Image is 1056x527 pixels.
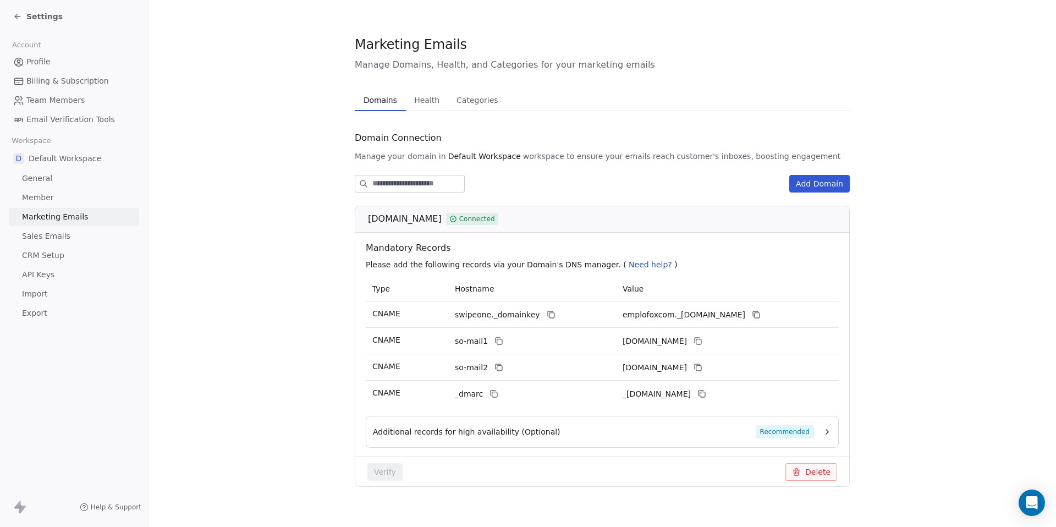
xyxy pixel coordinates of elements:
[22,230,70,242] span: Sales Emails
[623,362,687,374] span: emplofoxcom2.swipeone.email
[355,131,442,145] span: Domain Connection
[623,309,745,321] span: emplofoxcom._domainkey.swipeone.email
[455,309,540,321] span: swipeone._domainkey
[9,304,139,322] a: Export
[372,309,400,318] span: CNAME
[359,92,402,108] span: Domains
[367,463,403,481] button: Verify
[366,259,843,270] p: Please add the following records via your Domain's DNS manager. ( )
[1019,490,1045,516] div: Open Intercom Messenger
[26,56,51,68] span: Profile
[448,151,521,162] span: Default Workspace
[523,151,675,162] span: workspace to ensure your emails reach
[9,266,139,284] a: API Keys
[410,92,444,108] span: Health
[22,211,88,223] span: Marketing Emails
[629,260,672,269] span: Need help?
[9,189,139,207] a: Member
[372,283,442,295] p: Type
[22,288,47,300] span: Import
[22,173,52,184] span: General
[373,425,832,438] button: Additional records for high availability (Optional)Recommended
[26,75,109,87] span: Billing & Subscription
[7,133,56,149] span: Workspace
[9,227,139,245] a: Sales Emails
[623,284,643,293] span: Value
[372,336,400,344] span: CNAME
[455,388,483,400] span: _dmarc
[9,285,139,303] a: Import
[676,151,840,162] span: customer's inboxes, boosting engagement
[355,151,446,162] span: Manage your domain in
[455,336,488,347] span: so-mail1
[372,362,400,371] span: CNAME
[26,95,85,106] span: Team Members
[9,91,139,109] a: Team Members
[373,426,560,437] span: Additional records for high availability (Optional)
[372,388,400,397] span: CNAME
[22,308,47,319] span: Export
[9,169,139,188] a: General
[623,336,687,347] span: emplofoxcom1.swipeone.email
[368,212,442,226] span: [DOMAIN_NAME]
[9,53,139,71] a: Profile
[22,250,64,261] span: CRM Setup
[22,269,54,281] span: API Keys
[455,284,494,293] span: Hostname
[29,153,101,164] span: Default Workspace
[455,362,488,374] span: so-mail2
[9,72,139,90] a: Billing & Subscription
[91,503,141,512] span: Help & Support
[26,11,63,22] span: Settings
[355,58,850,72] span: Manage Domains, Health, and Categories for your marketing emails
[355,36,467,53] span: Marketing Emails
[623,388,691,400] span: _dmarc.swipeone.email
[7,37,46,53] span: Account
[756,425,814,438] span: Recommended
[785,463,837,481] button: Delete
[22,192,54,204] span: Member
[26,114,115,125] span: Email Verification Tools
[9,111,139,129] a: Email Verification Tools
[366,241,843,255] span: Mandatory Records
[452,92,502,108] span: Categories
[13,153,24,164] span: D
[789,175,850,193] button: Add Domain
[13,11,63,22] a: Settings
[9,246,139,265] a: CRM Setup
[80,503,141,512] a: Help & Support
[459,214,495,224] span: Connected
[9,208,139,226] a: Marketing Emails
